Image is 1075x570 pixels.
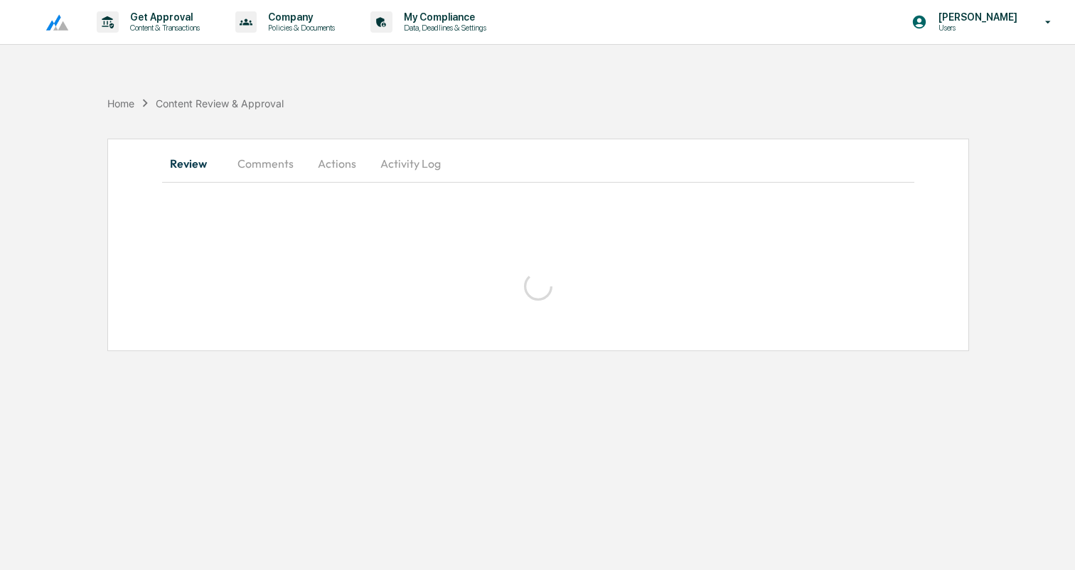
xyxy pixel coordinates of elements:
p: Content & Transactions [119,23,207,33]
button: Activity Log [369,146,452,181]
div: secondary tabs example [162,146,914,181]
button: Comments [226,146,305,181]
div: Content Review & Approval [156,97,284,109]
p: Users [927,23,1025,33]
p: My Compliance [392,11,493,23]
p: Data, Deadlines & Settings [392,23,493,33]
p: Company [257,11,342,23]
p: [PERSON_NAME] [927,11,1025,23]
button: Review [162,146,226,181]
button: Actions [305,146,369,181]
p: Policies & Documents [257,23,342,33]
div: Home [107,97,134,109]
img: logo [34,14,68,31]
p: Get Approval [119,11,207,23]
